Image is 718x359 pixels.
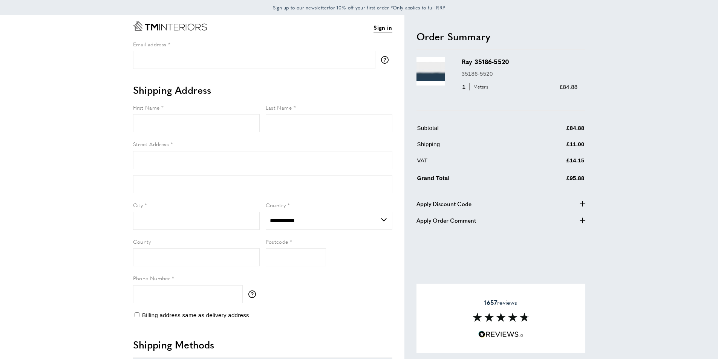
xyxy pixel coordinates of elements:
p: 35186-5520 [462,69,578,78]
span: Phone Number [133,274,170,282]
span: £84.88 [560,84,578,90]
td: VAT [417,156,525,171]
td: £14.15 [525,156,584,171]
span: reviews [484,299,517,306]
span: County [133,238,151,245]
strong: 1657 [484,298,497,307]
a: Sign in [374,23,392,32]
span: Postcode [266,238,288,245]
td: £11.00 [525,140,584,154]
a: Go to Home page [133,21,207,31]
td: £95.88 [525,172,584,188]
span: Meters [469,83,490,90]
button: More information [248,290,260,298]
span: Last Name [266,104,292,111]
span: Street Address [133,140,169,148]
h2: Shipping Address [133,83,392,97]
img: Reviews.io 5 stars [478,331,524,338]
h2: Order Summary [416,30,585,43]
h3: Ray 35186-5520 [462,57,578,66]
h2: Shipping Methods [133,338,392,351]
a: Sign up to our newsletter [273,4,329,11]
span: Email address [133,40,167,48]
td: Shipping [417,140,525,154]
span: First Name [133,104,160,111]
span: City [133,201,143,209]
span: Apply Discount Code [416,199,472,208]
span: Country [266,201,286,209]
span: Billing address same as delivery address [142,312,249,318]
input: Billing address same as delivery address [135,312,139,317]
button: More information [381,56,392,64]
span: for 10% off your first order *Only applies to full RRP [273,4,445,11]
img: Ray 35186-5520 [416,57,445,86]
img: Reviews section [473,313,529,322]
span: Apply Order Comment [416,216,476,225]
td: Grand Total [417,172,525,188]
td: £84.88 [525,124,584,138]
td: Subtotal [417,124,525,138]
div: 1 [462,82,491,92]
